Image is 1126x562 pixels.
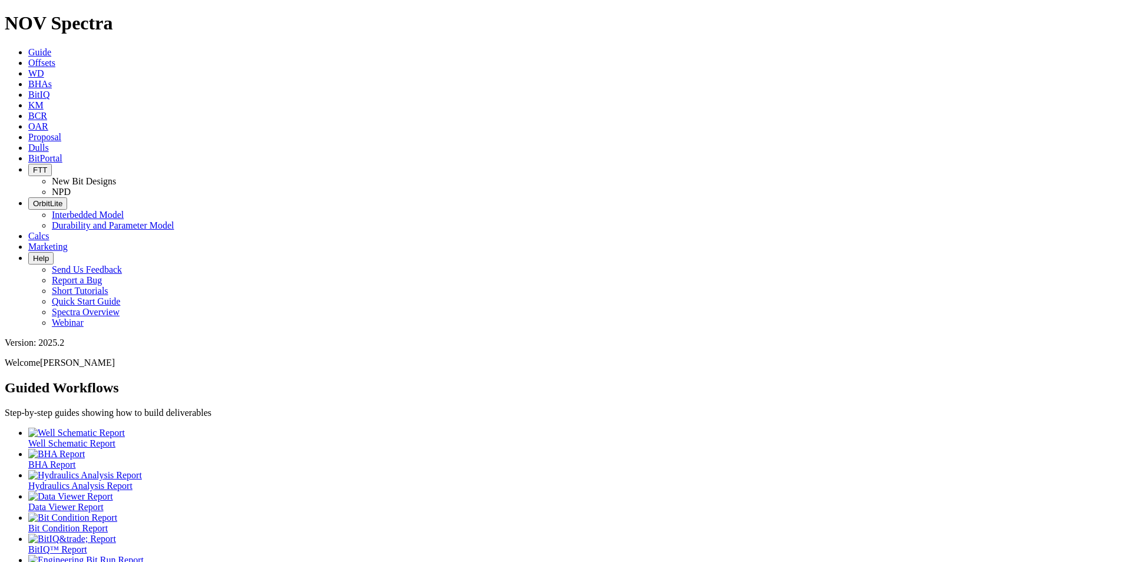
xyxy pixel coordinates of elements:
img: Bit Condition Report [28,513,117,523]
a: Guide [28,47,51,57]
a: BHAs [28,79,52,89]
span: OrbitLite [33,199,62,208]
a: Short Tutorials [52,286,108,296]
button: FTT [28,164,52,176]
a: KM [28,100,44,110]
button: OrbitLite [28,197,67,210]
a: Report a Bug [52,275,102,285]
a: New Bit Designs [52,176,116,186]
img: Hydraulics Analysis Report [28,470,142,481]
a: Dulls [28,143,49,153]
a: Calcs [28,231,49,241]
p: Step-by-step guides showing how to build deliverables [5,408,1121,418]
a: Offsets [28,58,55,68]
p: Welcome [5,358,1121,368]
h1: NOV Spectra [5,12,1121,34]
span: BitIQ™ Report [28,544,87,554]
button: Help [28,252,54,265]
a: Well Schematic Report Well Schematic Report [28,428,1121,448]
a: BitIQ [28,90,49,100]
a: BHA Report BHA Report [28,449,1121,470]
img: BHA Report [28,449,85,459]
a: Hydraulics Analysis Report Hydraulics Analysis Report [28,470,1121,491]
a: Marketing [28,242,68,252]
span: Help [33,254,49,263]
a: NPD [52,187,71,197]
span: [PERSON_NAME] [40,358,115,368]
a: BCR [28,111,47,121]
span: Well Schematic Report [28,438,115,448]
span: FTT [33,166,47,174]
a: Spectra Overview [52,307,120,317]
a: Bit Condition Report Bit Condition Report [28,513,1121,533]
a: BitPortal [28,153,62,163]
a: WD [28,68,44,78]
span: Hydraulics Analysis Report [28,481,133,491]
span: Bit Condition Report [28,523,108,533]
a: BitIQ&trade; Report BitIQ™ Report [28,534,1121,554]
a: OAR [28,121,48,131]
a: Quick Start Guide [52,296,120,306]
a: Durability and Parameter Model [52,220,174,230]
img: Data Viewer Report [28,491,113,502]
img: Well Schematic Report [28,428,125,438]
a: Send Us Feedback [52,265,122,275]
a: Interbedded Model [52,210,124,220]
a: Proposal [28,132,61,142]
a: Webinar [52,318,84,328]
a: Data Viewer Report Data Viewer Report [28,491,1121,512]
h2: Guided Workflows [5,380,1121,396]
span: BHA Report [28,459,75,470]
span: Data Viewer Report [28,502,104,512]
img: BitIQ&trade; Report [28,534,116,544]
div: Version: 2025.2 [5,338,1121,348]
